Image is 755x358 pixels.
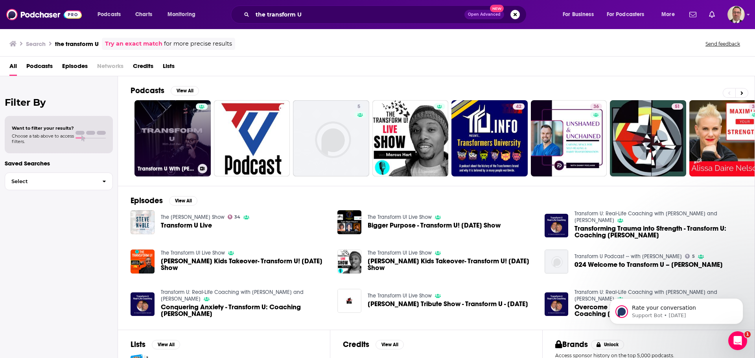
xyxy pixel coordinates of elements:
[6,7,82,22] img: Podchaser - Follow, Share and Rate Podcasts
[161,289,304,302] a: Transform U: Real-Life Coaching with Dr. Dean and HollyKem Sunseri
[161,250,225,256] a: The Transform U! Live Show
[516,103,521,111] span: 42
[171,86,199,95] button: View All
[703,40,742,47] button: Send feedback
[26,60,53,76] a: Podcasts
[545,214,569,238] img: Transforming Trauma into Strength - Transform U: Coaching Meridee Hlokoff
[368,214,432,220] a: The Transform U! Live Show
[685,254,695,259] a: 5
[130,8,157,21] a: Charts
[590,103,602,110] a: 36
[656,8,685,21] button: open menu
[5,160,113,167] p: Saved Searches
[575,304,742,317] a: Overcome Imposter Syndrome - Transform U: Coaching Anthony Markey
[368,258,535,271] span: [PERSON_NAME] Kids Takeover- Transform U! [DATE] Show
[134,100,211,176] a: Transform U With [PERSON_NAME]
[5,173,113,190] button: Select
[228,215,241,219] a: 34
[727,6,745,23] img: User Profile
[468,13,501,17] span: Open Advanced
[555,340,588,349] h2: Brands
[98,9,121,20] span: Podcasts
[5,97,113,108] h2: Filter By
[138,165,195,172] h3: Transform U With [PERSON_NAME]
[131,210,155,234] img: Transform U Live
[161,258,328,271] span: [PERSON_NAME] Kids Takeover- Transform U! [DATE] Show
[343,340,404,349] a: CreditsView All
[238,6,534,24] div: Search podcasts, credits, & more...
[161,222,212,229] a: Transform U Live
[368,250,432,256] a: The Transform U! Live Show
[168,9,195,20] span: Monitoring
[575,225,742,239] a: Transforming Trauma into Strength - Transform U: Coaching Meridee Hlokoff
[728,331,747,350] iframe: Intercom live chat
[545,292,569,316] a: Overcome Imposter Syndrome - Transform U: Coaching Anthony Markey
[135,9,152,20] span: Charts
[26,40,46,48] h3: Search
[490,5,504,12] span: New
[368,301,528,307] a: Aretha Franklin Tribute Show - Transform U - 08-18-2018
[368,301,528,307] span: [PERSON_NAME] Tribute Show - Transform U - [DATE]
[169,196,197,206] button: View All
[9,60,17,76] span: All
[598,282,755,337] iframe: Intercom notifications message
[337,210,361,234] img: Bigger Purpose - Transform U! Saturday Show
[727,6,745,23] button: Show profile menu
[131,86,199,95] a: PodcastsView All
[591,340,624,349] button: Unlock
[602,8,656,21] button: open menu
[161,304,328,317] a: Conquering Anxiety - Transform U: Coaching Mario Wissa
[343,340,369,349] h2: Credits
[62,60,88,76] a: Episodes
[661,9,675,20] span: More
[162,8,206,21] button: open menu
[575,261,723,268] a: 024 Welcome to Transform U – Nick J Murphy
[161,258,328,271] a: Hart Kids Takeover- Transform U! Saturday Show
[610,100,686,176] a: 51
[131,196,197,206] a: EpisodesView All
[744,331,751,338] span: 1
[575,253,682,260] a: Transform U Podcast -- with Nick J Murphy
[164,39,232,48] span: for more precise results
[368,222,501,229] a: Bigger Purpose - Transform U! Saturday Show
[152,340,180,349] button: View All
[575,304,742,317] span: Overcome Imposter Syndrome - Transform U: Coaching [PERSON_NAME]
[672,103,683,110] a: 51
[163,60,175,76] a: Lists
[337,250,361,274] img: Hart Kids Takeover- Transform U! Saturday Show
[368,258,535,271] a: Hart Kids Takeover- Transform U! Saturday Show
[97,60,123,76] span: Networks
[593,103,599,111] span: 36
[575,225,742,239] span: Transforming Trauma into Strength - Transform U: Coaching [PERSON_NAME]
[133,60,153,76] a: Credits
[376,340,404,349] button: View All
[354,103,363,110] a: 5
[131,250,155,274] img: Hart Kids Takeover- Transform U! Saturday Show
[131,292,155,316] a: Conquering Anxiety - Transform U: Coaching Mario Wissa
[131,340,180,349] a: ListsView All
[563,9,594,20] span: For Business
[357,103,360,111] span: 5
[686,8,700,21] a: Show notifications dropdown
[337,289,361,313] img: Aretha Franklin Tribute Show - Transform U - 08-18-2018
[92,8,131,21] button: open menu
[131,86,164,95] h2: Podcasts
[575,261,723,268] span: 024 Welcome to Transform U – [PERSON_NAME]
[607,9,645,20] span: For Podcasters
[5,179,96,184] span: Select
[161,214,225,220] a: The Steve Noble Show
[368,222,501,229] span: Bigger Purpose - Transform U! [DATE] Show
[161,304,328,317] span: Conquering Anxiety - Transform U: Coaching [PERSON_NAME]
[252,8,464,21] input: Search podcasts, credits, & more...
